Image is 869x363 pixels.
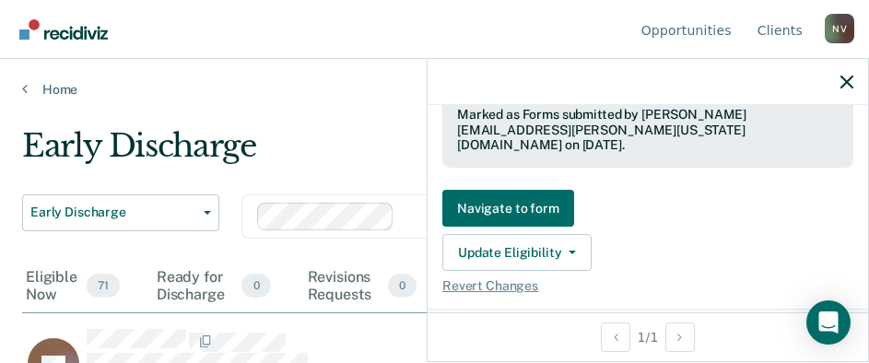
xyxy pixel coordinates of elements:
[30,205,196,220] span: Early Discharge
[22,81,847,98] a: Home
[388,274,417,298] span: 0
[22,127,804,180] div: Early Discharge
[825,14,854,43] div: N V
[87,274,120,298] span: 71
[665,322,695,352] button: Next Opportunity
[22,261,123,312] div: Eligible Now
[825,14,854,43] button: Profile dropdown button
[19,19,108,40] img: Recidiviz
[442,234,592,271] button: Update Eligibility
[442,190,853,227] a: Navigate to form link
[241,274,270,298] span: 0
[153,261,275,312] div: Ready for Discharge
[442,190,574,227] button: Navigate to form
[457,107,839,153] div: Marked as Forms submitted by [PERSON_NAME][EMAIL_ADDRESS][PERSON_NAME][US_STATE][DOMAIN_NAME] on ...
[304,261,421,312] div: Revisions Requests
[806,300,851,345] div: Open Intercom Messenger
[601,322,630,352] button: Previous Opportunity
[428,312,868,361] div: 1 / 1
[442,278,853,294] span: Revert Changes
